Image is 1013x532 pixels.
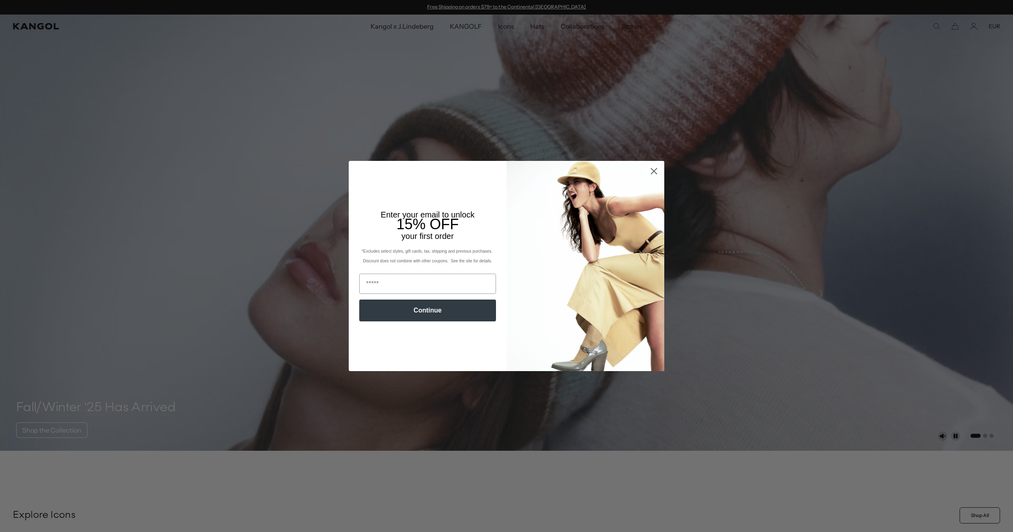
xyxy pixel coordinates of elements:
[359,300,496,321] button: Continue
[647,164,661,178] button: Close dialog
[507,161,664,371] img: 93be19ad-e773-4382-80b9-c9d740c9197f.jpeg
[401,232,454,241] span: your first order
[396,216,459,232] span: 15% OFF
[362,249,494,263] span: *Excludes select styles, gift cards, tax, shipping and previous purchases. Discount does not comb...
[381,210,475,219] span: Enter your email to unlock
[359,274,496,294] input: Email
